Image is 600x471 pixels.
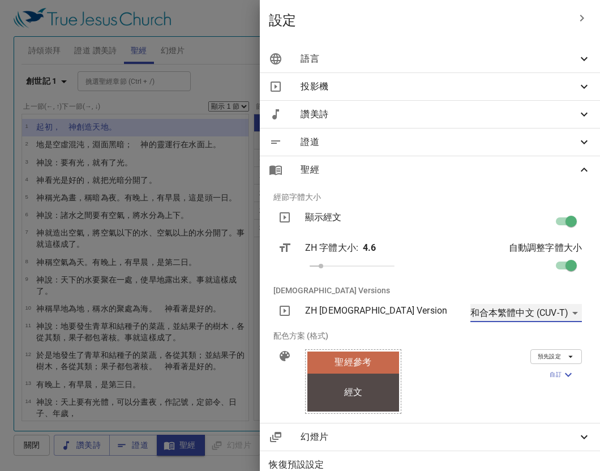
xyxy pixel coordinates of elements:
[260,156,600,183] div: 聖經
[301,108,577,121] span: 讚美詩
[260,423,600,451] div: 幻燈片
[509,241,582,255] p: 自動調整字體大小
[301,52,577,66] span: 語言
[530,349,582,364] button: 預先設定
[264,322,595,349] li: 配色方案 (格式)
[301,135,577,149] span: 證道
[305,304,448,318] p: ZH [DEMOGRAPHIC_DATA] Version
[543,366,582,383] button: 自訂
[335,356,371,369] span: 聖經參考
[301,430,577,444] span: 幻燈片
[260,129,600,156] div: 證道
[538,352,575,362] span: 預先設定
[344,386,362,399] span: 經文
[305,241,358,255] p: ZH 字體大小 :
[301,80,577,93] span: 投影機
[301,163,577,177] span: 聖經
[260,45,600,72] div: 語言
[470,304,582,322] div: 和合本繁體中文 (CUV-T)
[264,277,595,304] li: [DEMOGRAPHIC_DATA] Versions
[363,241,376,255] p: 4.6
[550,368,575,382] span: 自訂
[260,101,600,128] div: 讚美詩
[264,183,595,211] li: 經節字體大小
[305,211,448,224] p: 顯示經文
[260,73,600,100] div: 投影機
[269,11,568,29] span: 設定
